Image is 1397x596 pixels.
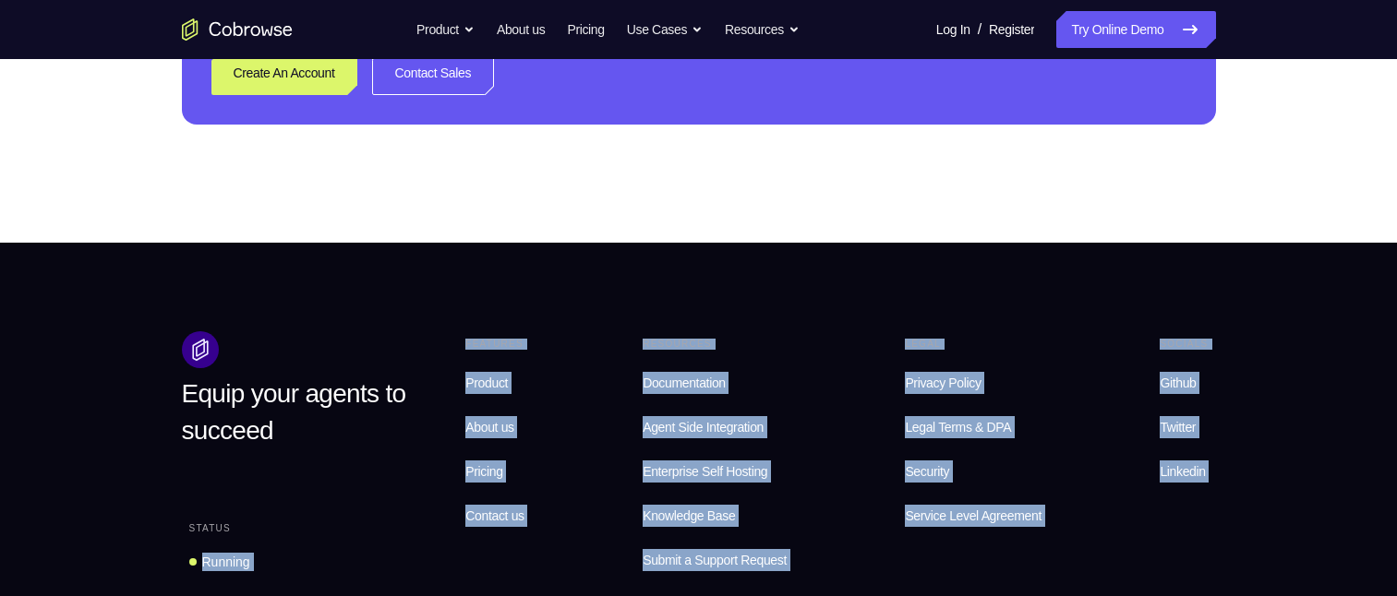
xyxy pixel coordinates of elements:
[1160,375,1196,390] span: Github
[905,505,1042,527] span: Service Level Agreement
[635,453,794,490] a: Enterprise Self Hosting
[635,331,794,357] div: Resources
[635,364,794,401] a: Documentation
[897,409,1049,446] a: Legal Terms & DPA
[170,425,524,462] button: Sign in with Zendesk
[635,497,794,534] a: Knowledge Base
[643,549,787,571] span: Submit a Support Request
[1056,11,1215,48] a: Try Online Demo
[905,375,981,390] span: Privacy Policy
[182,545,258,578] a: Running
[458,364,531,401] a: Product
[905,464,949,479] span: Security
[497,11,545,48] a: About us
[725,11,800,48] button: Resources
[211,51,357,95] a: Create An Account
[1152,364,1215,401] a: Github
[458,497,531,534] a: Contact us
[465,508,524,523] span: Contact us
[567,11,604,48] a: Pricing
[465,375,508,390] span: Product
[312,478,443,491] a: Create a new account
[170,477,524,492] p: Don't have an account?
[170,337,524,374] button: Sign in with GitHub
[1152,453,1215,490] a: Linkedin
[465,464,502,479] span: Pricing
[897,364,1049,401] a: Privacy Policy
[295,435,430,453] div: Sign in with Zendesk
[627,11,703,48] button: Use Cases
[372,51,495,95] a: Contact Sales
[170,126,524,152] h1: Sign in to your account
[299,302,425,320] div: Sign in with Google
[181,176,513,195] input: Enter your email
[300,346,425,364] div: Sign in with GitHub
[897,497,1049,534] a: Service Level Agreement
[416,11,475,48] button: Product
[1152,331,1215,357] div: Socials
[989,11,1034,48] a: Register
[182,379,406,445] span: Equip your agents to succeed
[643,460,787,483] span: Enterprise Self Hosting
[458,409,531,446] a: About us
[182,516,238,542] div: Status
[643,375,726,390] span: Documentation
[905,420,1011,435] span: Legal Terms & DPA
[936,11,970,48] a: Log In
[458,453,531,490] a: Pricing
[1152,409,1215,446] a: Twitter
[170,381,524,418] button: Sign in with Intercom
[170,292,524,329] button: Sign in with Google
[643,508,735,523] span: Knowledge Base
[1160,420,1196,435] span: Twitter
[465,420,513,435] span: About us
[182,18,293,41] a: Go to the home page
[293,390,432,409] div: Sign in with Intercom
[643,416,787,438] span: Agent Side Integration
[170,211,524,248] button: Sign in
[635,409,794,446] a: Agent Side Integration
[202,553,250,571] div: Running
[897,453,1049,490] a: Security
[897,331,1049,357] div: Legal
[978,18,982,41] span: /
[338,264,357,279] p: or
[1160,464,1205,479] span: Linkedin
[635,542,794,578] a: Submit a Support Request
[458,331,531,357] div: Features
